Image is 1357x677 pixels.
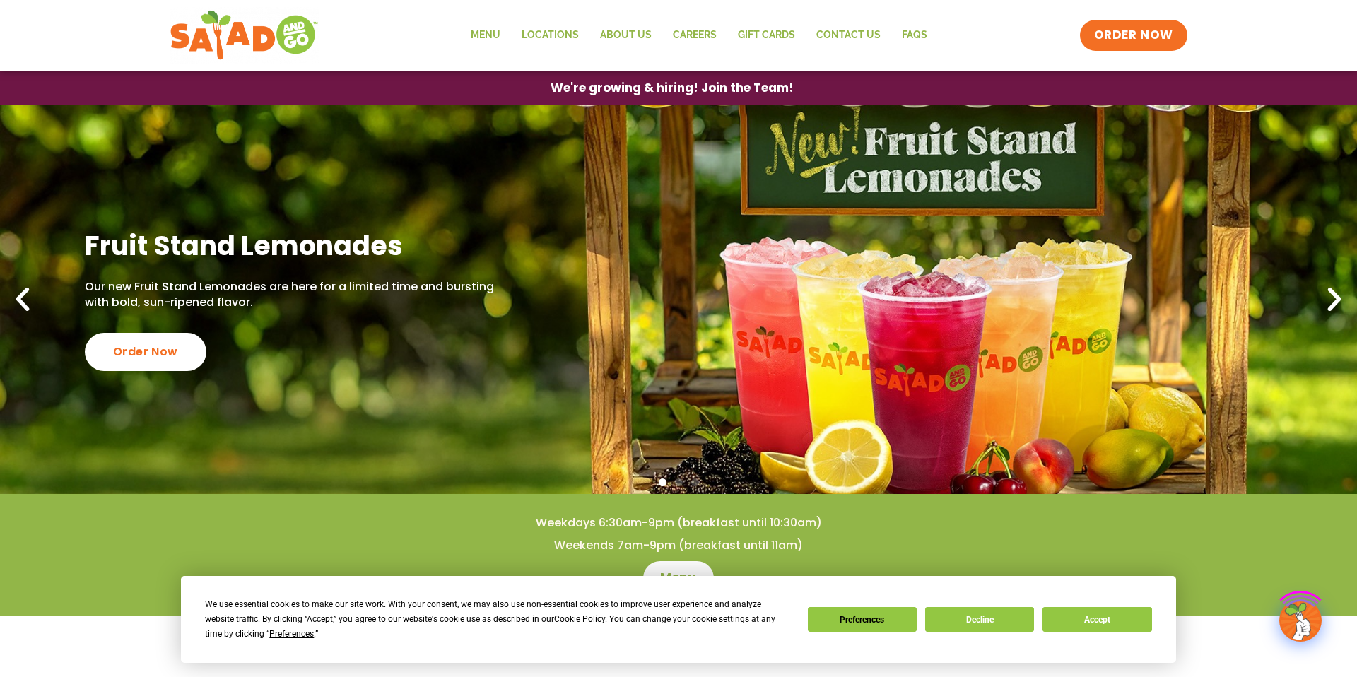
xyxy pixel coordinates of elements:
p: Our new Fruit Stand Lemonades are here for a limited time and bursting with bold, sun-ripened fla... [85,279,505,311]
h4: Weekends 7am-9pm (breakfast until 11am) [28,538,1329,553]
span: Cookie Policy [554,614,605,624]
span: ORDER NOW [1094,27,1173,44]
span: Go to slide 2 [675,478,683,486]
a: Contact Us [806,19,891,52]
span: Menu [660,570,696,587]
span: Go to slide 1 [659,478,666,486]
a: We're growing & hiring! Join the Team! [529,71,815,105]
div: Next slide [1319,284,1350,315]
a: ORDER NOW [1080,20,1187,51]
div: Order Now [85,333,206,371]
div: Cookie Consent Prompt [181,576,1176,663]
a: GIFT CARDS [727,19,806,52]
span: We're growing & hiring! Join the Team! [551,82,794,94]
a: Locations [511,19,589,52]
span: Preferences [269,629,314,639]
a: Careers [662,19,727,52]
a: Menu [460,19,511,52]
a: FAQs [891,19,938,52]
nav: Menu [460,19,938,52]
h4: Weekdays 6:30am-9pm (breakfast until 10:30am) [28,515,1329,531]
img: new-SAG-logo-768×292 [170,7,319,64]
span: Go to slide 3 [691,478,699,486]
button: Preferences [808,607,917,632]
div: Previous slide [7,284,38,315]
h2: Fruit Stand Lemonades [85,228,505,263]
a: Menu [643,561,713,595]
button: Accept [1042,607,1151,632]
button: Decline [925,607,1034,632]
div: We use essential cookies to make our site work. With your consent, we may also use non-essential ... [205,597,790,642]
a: About Us [589,19,662,52]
